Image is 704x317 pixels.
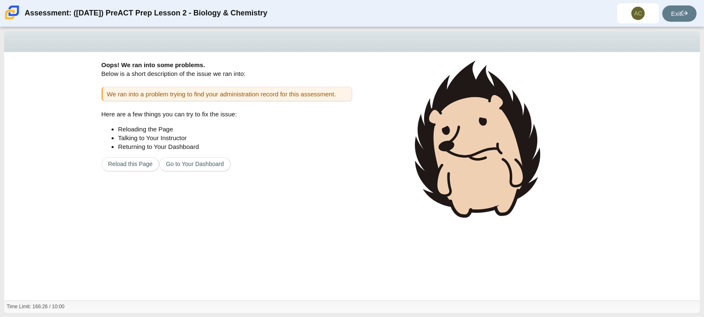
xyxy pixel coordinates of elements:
[107,91,336,98] span: We ran into a problem trying to find your administration record for this assessment.
[662,5,696,22] a: Exit
[3,15,21,23] a: Carmen School of Science & Technology
[159,157,231,171] a: Go to Your Dashboard
[102,60,352,87] div: Below is a short description of the issue we ran into:
[118,142,352,151] li: Returning to Your Dashboard
[118,133,352,142] li: Talking to Your Instructor
[25,3,267,23] div: Assessment: ([DATE]) PreACT Prep Lesson 2 - Biology & Chemistry
[7,303,64,310] div: Time Limit: 166:26 / 10:00
[102,61,205,68] b: Oops! We ran into some problems.
[102,110,352,171] div: Here are a few things you can try to fix the issue:
[415,60,540,218] img: hedgehog-sad-large.png
[102,157,160,171] button: Reload this Page
[118,125,352,133] li: Reloading the Page
[634,10,642,16] span: AC
[3,4,21,21] img: Carmen School of Science & Technology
